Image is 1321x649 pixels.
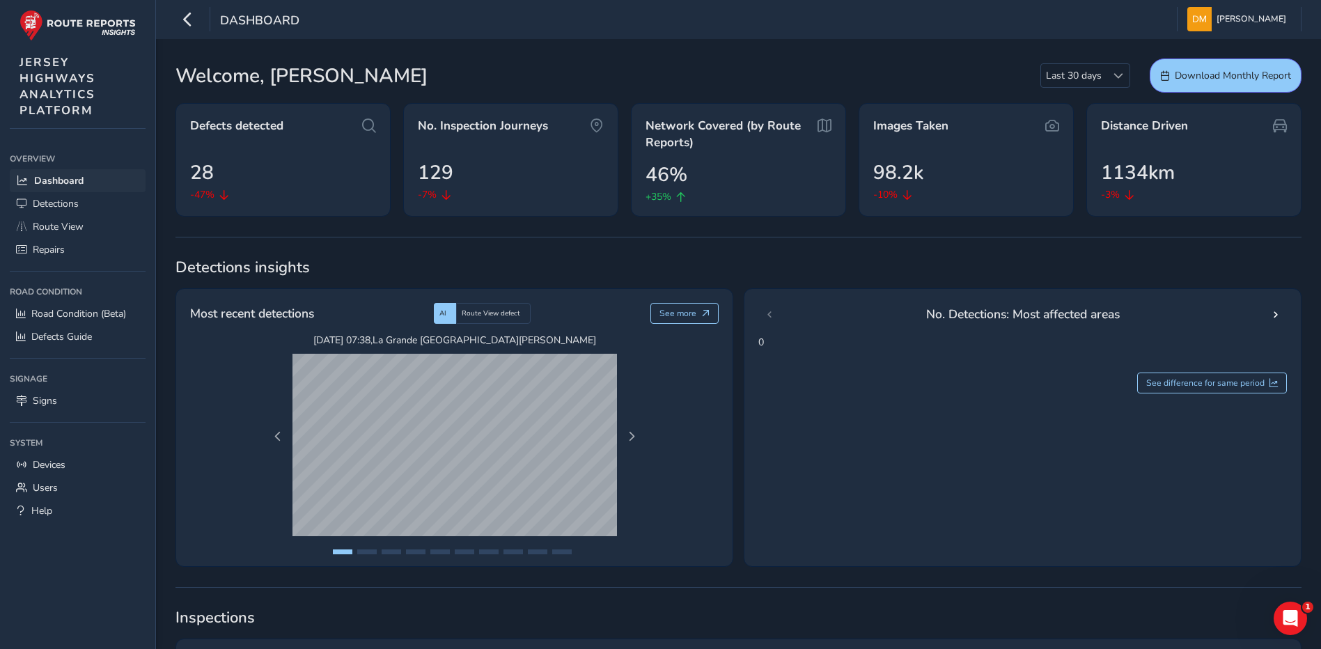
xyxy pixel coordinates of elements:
button: Page 5 [430,549,450,554]
span: -10% [873,187,898,202]
button: Page 4 [406,549,425,554]
a: Route View [10,215,146,238]
span: Last 30 days [1041,64,1107,87]
span: -3% [1101,187,1120,202]
img: diamond-layout [1187,7,1212,31]
span: +35% [646,189,671,204]
a: Road Condition (Beta) [10,302,146,325]
div: AI [434,303,456,324]
span: Dashboard [220,12,299,31]
button: Previous Page [268,427,288,446]
div: Overview [10,148,146,169]
button: See more [650,303,719,324]
a: Users [10,476,146,499]
iframe: Intercom live chat [1274,602,1307,635]
span: Signs [33,394,57,407]
button: See difference for same period [1137,373,1288,393]
span: Distance Driven [1101,118,1188,134]
button: Page 1 [333,549,352,554]
span: [DATE] 07:38 , La Grande [GEOGRAPHIC_DATA][PERSON_NAME] [292,334,617,347]
a: Signs [10,389,146,412]
button: Next Page [622,427,641,446]
span: No. Inspection Journeys [418,118,548,134]
a: Help [10,499,146,522]
span: Route View [33,220,84,233]
span: No. Detections: Most affected areas [926,305,1120,323]
div: 0 [744,288,1302,567]
a: Defects Guide [10,325,146,348]
button: Page 10 [552,549,572,554]
span: Devices [33,458,65,471]
span: Defects Guide [31,330,92,343]
span: Dashboard [34,174,84,187]
button: Page 9 [528,549,547,554]
span: Inspections [175,607,1302,628]
span: Network Covered (by Route Reports) [646,118,813,150]
div: Signage [10,368,146,389]
span: Help [31,504,52,517]
span: See more [659,308,696,319]
span: Detections insights [175,257,1302,278]
span: 1 [1302,602,1313,613]
span: 28 [190,158,214,187]
span: Detections [33,197,79,210]
button: Page 8 [503,549,523,554]
span: Road Condition (Beta) [31,307,126,320]
span: Defects detected [190,118,283,134]
button: Download Monthly Report [1150,58,1302,93]
div: Road Condition [10,281,146,302]
span: Route View defect [462,308,520,318]
span: Repairs [33,243,65,256]
img: rr logo [19,10,136,41]
a: Repairs [10,238,146,261]
span: Download Monthly Report [1175,69,1291,82]
div: Route View defect [456,303,531,324]
span: Images Taken [873,118,948,134]
span: See difference for same period [1146,377,1265,389]
a: Detections [10,192,146,215]
button: Page 3 [382,549,401,554]
span: 98.2k [873,158,923,187]
button: Page 6 [455,549,474,554]
span: AI [439,308,446,318]
span: Welcome, [PERSON_NAME] [175,61,428,91]
button: Page 2 [357,549,377,554]
a: Dashboard [10,169,146,192]
span: Most recent detections [190,304,314,322]
div: System [10,432,146,453]
span: 129 [418,158,453,187]
button: Page 7 [479,549,499,554]
span: -47% [190,187,214,202]
span: [PERSON_NAME] [1217,7,1286,31]
span: 1134km [1101,158,1175,187]
span: Users [33,481,58,494]
button: [PERSON_NAME] [1187,7,1291,31]
a: Devices [10,453,146,476]
span: JERSEY HIGHWAYS ANALYTICS PLATFORM [19,54,95,118]
span: -7% [418,187,437,202]
span: 46% [646,160,687,189]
